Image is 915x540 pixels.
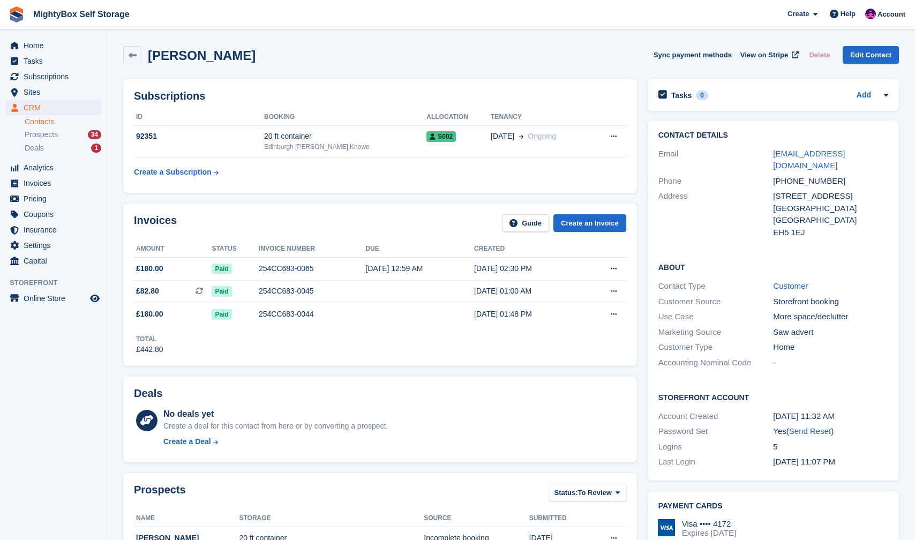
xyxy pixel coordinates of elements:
[553,214,626,232] a: Create an Invoice
[805,46,834,64] button: Delete
[773,214,888,227] div: [GEOGRAPHIC_DATA]
[426,109,491,126] th: Allocation
[24,160,88,175] span: Analytics
[29,5,134,23] a: MightyBox Self Storage
[136,344,163,355] div: £442.80
[136,263,163,274] span: £180.00
[5,160,101,175] a: menu
[163,421,388,432] div: Create a deal for this contact from here or by converting a prospect.
[502,214,549,232] a: Guide
[24,207,88,222] span: Coupons
[134,131,264,142] div: 92351
[658,410,774,423] div: Account Created
[658,175,774,187] div: Phone
[658,261,888,272] h2: About
[365,263,474,274] div: [DATE] 12:59 AM
[841,9,856,19] span: Help
[658,502,888,511] h2: Payment cards
[773,149,845,170] a: [EMAIL_ADDRESS][DOMAIN_NAME]
[773,341,888,354] div: Home
[736,46,801,64] a: View on Stripe
[773,311,888,323] div: More space/declutter
[474,286,583,297] div: [DATE] 01:00 AM
[528,132,556,140] span: Ongoing
[857,89,871,102] a: Add
[259,286,365,297] div: 254CC683-0045
[773,190,888,202] div: [STREET_ADDRESS]
[24,100,88,115] span: CRM
[865,9,876,19] img: Richard Marsh
[24,238,88,253] span: Settings
[10,277,107,288] span: Storefront
[740,50,788,61] span: View on Stripe
[682,528,736,538] div: Expires [DATE]
[24,222,88,237] span: Insurance
[24,176,88,191] span: Invoices
[658,131,888,140] h2: Contact Details
[212,241,258,258] th: Status
[134,90,626,102] h2: Subscriptions
[654,46,732,64] button: Sync payment methods
[658,392,888,402] h2: Storefront Account
[773,357,888,369] div: -
[5,207,101,222] a: menu
[365,241,474,258] th: Due
[5,85,101,100] a: menu
[773,281,808,290] a: Customer
[24,69,88,84] span: Subscriptions
[789,426,831,436] a: Send Reset
[658,148,774,172] div: Email
[264,142,426,152] div: Edinburgh [PERSON_NAME] Knowe
[773,441,888,453] div: 5
[212,309,231,320] span: Paid
[264,131,426,142] div: 20 ft container
[658,311,774,323] div: Use Case
[843,46,899,64] a: Edit Contact
[658,456,774,468] div: Last Login
[658,425,774,438] div: Password Set
[424,510,529,527] th: Source
[5,291,101,306] a: menu
[773,202,888,215] div: [GEOGRAPHIC_DATA]
[658,357,774,369] div: Accounting Nominal Code
[787,9,809,19] span: Create
[554,487,578,498] span: Status:
[5,222,101,237] a: menu
[5,38,101,53] a: menu
[136,309,163,320] span: £180.00
[786,426,834,436] span: ( )
[134,214,177,232] h2: Invoices
[5,191,101,206] a: menu
[529,510,590,527] th: Submitted
[5,253,101,268] a: menu
[148,48,256,63] h2: [PERSON_NAME]
[24,85,88,100] span: Sites
[134,162,219,182] a: Create a Subscription
[24,191,88,206] span: Pricing
[91,144,101,153] div: 1
[134,387,162,400] h2: Deals
[25,142,101,154] a: Deals 1
[773,227,888,239] div: EH5 1EJ
[773,326,888,339] div: Saw advert
[877,9,905,20] span: Account
[696,91,708,100] div: 0
[25,143,44,153] span: Deals
[24,38,88,53] span: Home
[658,296,774,308] div: Customer Source
[658,326,774,339] div: Marketing Source
[682,519,736,529] div: Visa •••• 4172
[9,6,25,22] img: stora-icon-8386f47178a22dfd0bd8f6a31ec36ba5ce8667c1dd55bd0f319d3a0aa187defe.svg
[134,167,212,178] div: Create a Subscription
[474,241,583,258] th: Created
[25,117,101,127] a: Contacts
[24,253,88,268] span: Capital
[5,176,101,191] a: menu
[658,441,774,453] div: Logins
[773,296,888,308] div: Storefront booking
[264,109,426,126] th: Booking
[5,69,101,84] a: menu
[773,175,888,187] div: [PHONE_NUMBER]
[474,263,583,274] div: [DATE] 02:30 PM
[24,54,88,69] span: Tasks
